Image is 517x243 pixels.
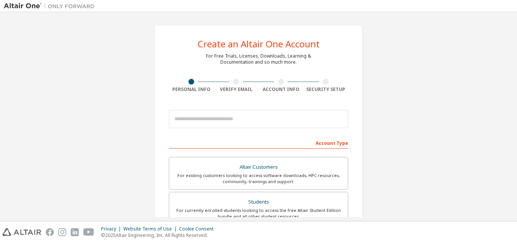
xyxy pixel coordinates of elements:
img: facebook.svg [46,228,54,236]
img: linkedin.svg [71,228,79,236]
img: altair_logo.svg [2,228,41,236]
div: Verify Email [214,86,259,92]
div: Altair Customers [174,162,343,172]
img: Altair One [4,2,98,10]
p: © 2025 Altair Engineering, Inc. All Rights Reserved. [101,232,218,238]
div: Account Info [258,86,304,92]
div: For existing customers looking to access software downloads, HPC resources, community, trainings ... [174,172,343,185]
div: For Free Trials, Licenses, Downloads, Learning & Documentation and so much more. [206,53,311,65]
div: Cookie Consent [179,226,218,232]
div: Security Setup [304,86,349,92]
div: Account Type [169,136,348,149]
div: Privacy [101,226,123,232]
img: youtube.svg [83,228,94,236]
img: instagram.svg [58,228,66,236]
div: Personal Info [169,86,214,92]
div: For currently enrolled students looking to access the free Altair Student Edition bundle and all ... [174,207,343,219]
div: Students [174,197,343,207]
div: Create an Altair One Account [198,39,320,49]
div: Website Terms of Use [123,226,179,232]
